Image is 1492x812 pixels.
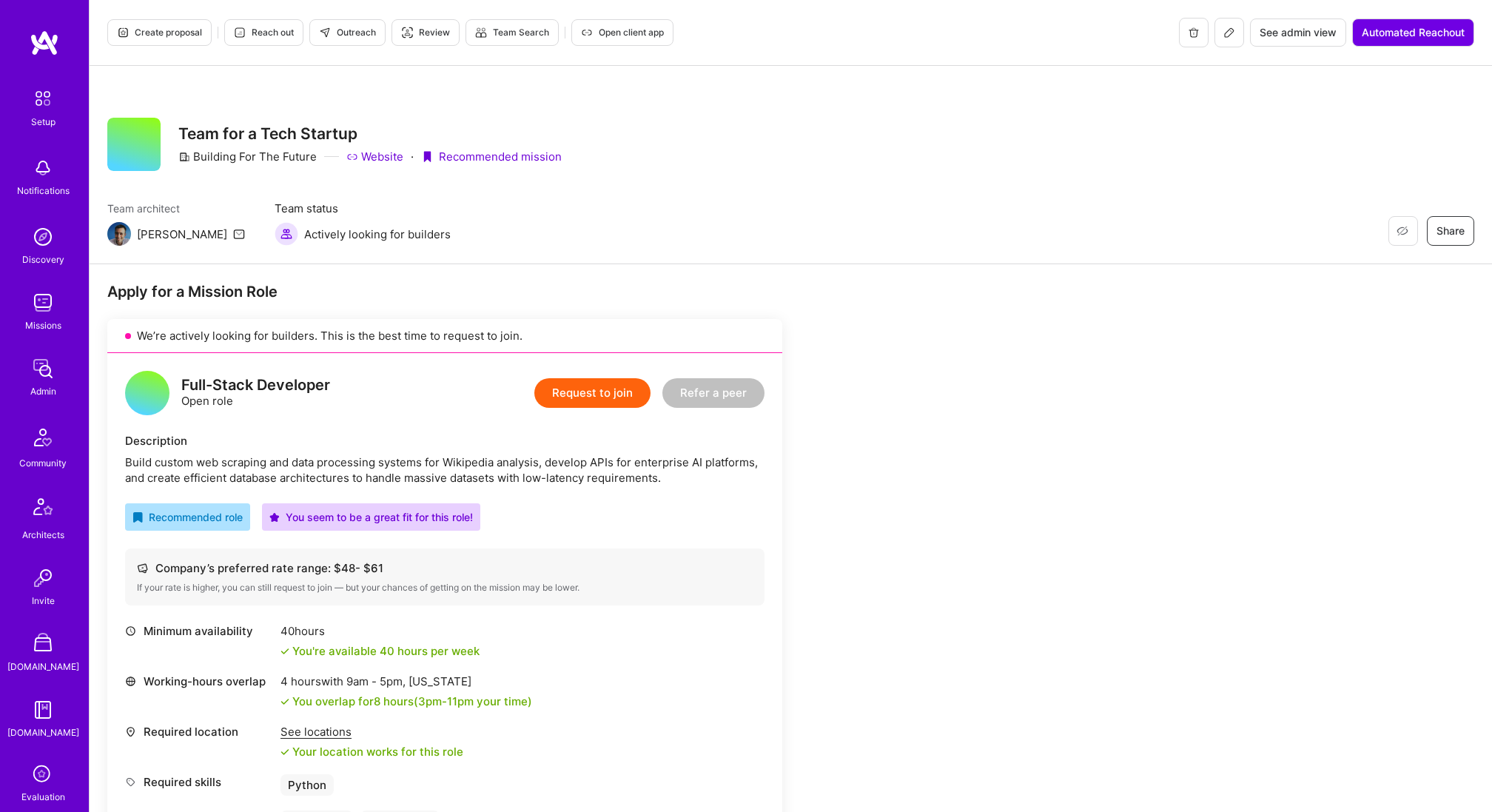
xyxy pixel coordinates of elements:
[132,512,143,523] i: icon RecommendedBadge
[309,19,386,46] button: Outreach
[275,201,451,216] span: Team status
[343,674,409,688] span: 9am - 5pm ,
[181,378,330,409] div: Open role
[107,282,782,301] div: Apply for a Mission Role
[32,593,55,608] div: Invite
[19,455,67,471] div: Community
[178,149,317,164] div: Building For The Future
[401,27,413,38] i: icon Targeter
[269,509,473,525] div: You seem to be a great fit for this role!
[581,26,664,39] span: Open client app
[304,227,451,242] span: Actively looking for builders
[475,26,549,39] span: Team Search
[319,26,376,39] span: Outreach
[125,724,273,739] div: Required location
[280,697,289,706] i: icon Check
[137,227,227,242] div: [PERSON_NAME]
[25,491,61,527] img: Architects
[28,288,58,318] img: teamwork
[662,378,765,408] button: Refer a peer
[28,563,58,593] img: Invite
[1397,225,1408,237] i: icon EyeClosed
[401,26,450,39] span: Review
[22,252,64,267] div: Discovery
[7,659,79,674] div: [DOMAIN_NAME]
[17,183,70,198] div: Notifications
[280,674,532,689] div: 4 hours with [US_STATE]
[421,149,562,164] div: Recommended mission
[269,512,280,523] i: icon PurpleStar
[125,454,765,486] div: Build custom web scraping and data processing systems for Wikipedia analysis, develop APIs for en...
[30,30,59,56] img: logo
[107,222,131,246] img: Team Architect
[292,694,532,709] div: You overlap for 8 hours ( your time)
[1260,25,1337,40] span: See admin view
[346,149,403,164] a: Website
[29,761,57,789] i: icon SelectionTeam
[107,201,245,216] span: Team architect
[137,560,753,576] div: Company’s preferred rate range: $ 48 - $ 61
[181,378,330,393] div: Full-Stack Developer
[107,319,782,353] div: We’re actively looking for builders. This is the best time to request to join.
[28,222,58,252] img: discovery
[534,378,651,408] button: Request to join
[178,124,562,143] h3: Team for a Tech Startup
[125,674,273,689] div: Working-hours overlap
[392,19,460,46] button: Review
[137,563,148,574] i: icon Cash
[280,774,334,796] div: Python
[125,776,136,788] i: icon Tag
[1250,19,1346,47] button: See admin view
[178,151,190,163] i: icon CompanyGray
[280,643,480,659] div: You're available 40 hours per week
[1427,216,1474,246] button: Share
[1362,25,1465,40] span: Automated Reachout
[280,623,480,639] div: 40 hours
[1436,224,1465,238] span: Share
[21,789,65,805] div: Evaluation
[132,509,243,525] div: Recommended role
[418,694,474,708] span: 3pm - 11pm
[571,19,673,46] button: Open client app
[224,19,303,46] button: Reach out
[117,26,202,39] span: Create proposal
[280,724,463,739] div: See locations
[125,726,136,737] i: icon Location
[117,27,129,38] i: icon Proposal
[28,695,58,725] img: guide book
[31,114,56,130] div: Setup
[275,222,298,246] img: Actively looking for builders
[28,354,58,383] img: admin teamwork
[28,153,58,183] img: bell
[125,433,765,449] div: Description
[22,527,64,543] div: Architects
[27,83,58,114] img: setup
[280,748,289,756] i: icon Check
[280,647,289,656] i: icon Check
[28,629,58,659] img: A Store
[421,151,433,163] i: icon PurpleRibbon
[107,19,212,46] button: Create proposal
[280,744,463,759] div: Your location works for this role
[30,383,56,399] div: Admin
[125,676,136,687] i: icon World
[1352,19,1474,47] button: Automated Reachout
[466,19,559,46] button: Team Search
[25,420,61,455] img: Community
[411,149,414,164] div: ·
[7,725,79,740] div: [DOMAIN_NAME]
[137,582,753,594] div: If your rate is higher, you can still request to join — but your chances of getting on the missio...
[125,774,273,790] div: Required skills
[234,26,294,39] span: Reach out
[25,318,61,333] div: Missions
[233,228,245,240] i: icon Mail
[125,623,273,639] div: Minimum availability
[125,625,136,637] i: icon Clock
